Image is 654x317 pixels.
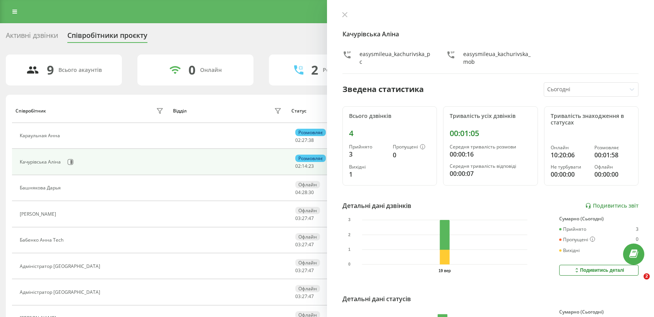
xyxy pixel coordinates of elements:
span: 28 [302,189,307,196]
span: 02 [295,163,301,169]
div: Всього акаунтів [58,67,102,73]
div: Сумарно (Сьогодні) [559,309,639,315]
span: 03 [295,267,301,274]
span: 47 [308,215,314,222]
div: : : [295,138,314,143]
text: 3 [348,218,351,222]
div: Відділ [173,108,187,114]
div: Тривалість знаходження в статусах [551,113,632,126]
div: 00:00:00 [594,170,632,179]
div: Розмовляють [323,67,360,73]
h4: Качурівська Аліна [342,29,639,39]
div: easysmileua_kachurivska_pc [360,50,431,66]
div: 3 [636,227,639,232]
div: Тривалість усіх дзвінків [450,113,531,119]
span: 27 [302,215,307,222]
div: 9 [47,63,54,77]
span: 03 [295,241,301,248]
div: Не турбувати [551,164,588,170]
span: 2 [644,273,650,280]
span: 27 [302,293,307,300]
div: Співробітник [15,108,46,114]
div: : : [295,164,314,169]
span: 23 [308,163,314,169]
div: easysmileua_kachurivska_mob [463,50,534,66]
text: 19 вер [438,269,451,273]
div: 0 [188,63,195,77]
div: : : [295,268,314,273]
div: Адміністратор [GEOGRAPHIC_DATA] [20,290,102,295]
div: : : [295,190,314,195]
span: 04 [295,189,301,196]
div: Пропущені [393,144,430,150]
div: Офлайн [594,164,632,170]
div: : : [295,216,314,221]
span: 30 [308,189,314,196]
div: Детальні дані статусів [342,294,411,303]
div: 00:00:16 [450,150,531,159]
span: 14 [302,163,307,169]
div: 1 [349,170,387,179]
text: 1 [348,247,351,252]
div: Середня тривалість розмови [450,144,531,150]
div: 2 [311,63,318,77]
span: 38 [308,137,314,143]
div: Адміністратор [GEOGRAPHIC_DATA] [20,264,102,269]
span: 47 [308,267,314,274]
div: Розмовляє [295,129,326,136]
div: Качурівська Аліна [20,159,63,165]
div: 00:01:58 [594,150,632,160]
text: 0 [348,262,351,267]
div: Пропущені [559,237,595,243]
text: 2 [348,233,351,237]
div: 00:00:00 [551,170,588,179]
div: Офлайн [295,233,320,240]
div: Онлайн [200,67,222,73]
div: Активні дзвінки [6,31,58,43]
div: 3 [349,150,387,159]
div: Вихідні [559,248,580,253]
div: 0 [636,237,639,243]
div: : : [295,242,314,247]
span: 02 [295,137,301,143]
div: Співробітники проєкту [67,31,147,43]
span: 03 [295,293,301,300]
div: Розмовляє [594,145,632,150]
div: Прийнято [349,144,387,150]
span: 47 [308,293,314,300]
div: 10:20:06 [551,150,588,160]
div: Вихідні [349,164,387,170]
div: Прийнято [559,227,586,232]
div: 00:01:05 [450,129,531,138]
div: Середня тривалість відповіді [450,164,531,169]
div: Сумарно (Сьогодні) [559,216,639,222]
iframe: Intercom live chat [628,273,646,292]
div: 4 [349,129,430,138]
div: Бабенко Анна Tech [20,237,65,243]
div: [PERSON_NAME] [20,211,58,217]
div: Зведена статистика [342,84,424,95]
div: Статус [291,108,306,114]
a: Подивитись звіт [585,203,639,209]
div: Детальні дані дзвінків [342,201,411,210]
div: Подивитись деталі [574,267,624,273]
span: 27 [302,137,307,143]
button: Подивитись деталі [559,265,639,276]
div: Башнякова Дарья [20,185,63,191]
div: 0 [393,150,430,160]
span: 27 [302,241,307,248]
div: Всього дзвінків [349,113,430,119]
span: 27 [302,267,307,274]
div: Онлайн [551,145,588,150]
div: Караульная Анна [20,133,62,138]
div: Офлайн [295,259,320,266]
div: Офлайн [295,207,320,214]
div: Розмовляє [295,155,326,162]
div: 00:00:07 [450,169,531,178]
div: Офлайн [295,181,320,188]
div: Офлайн [295,285,320,292]
span: 47 [308,241,314,248]
span: 03 [295,215,301,222]
div: : : [295,294,314,299]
